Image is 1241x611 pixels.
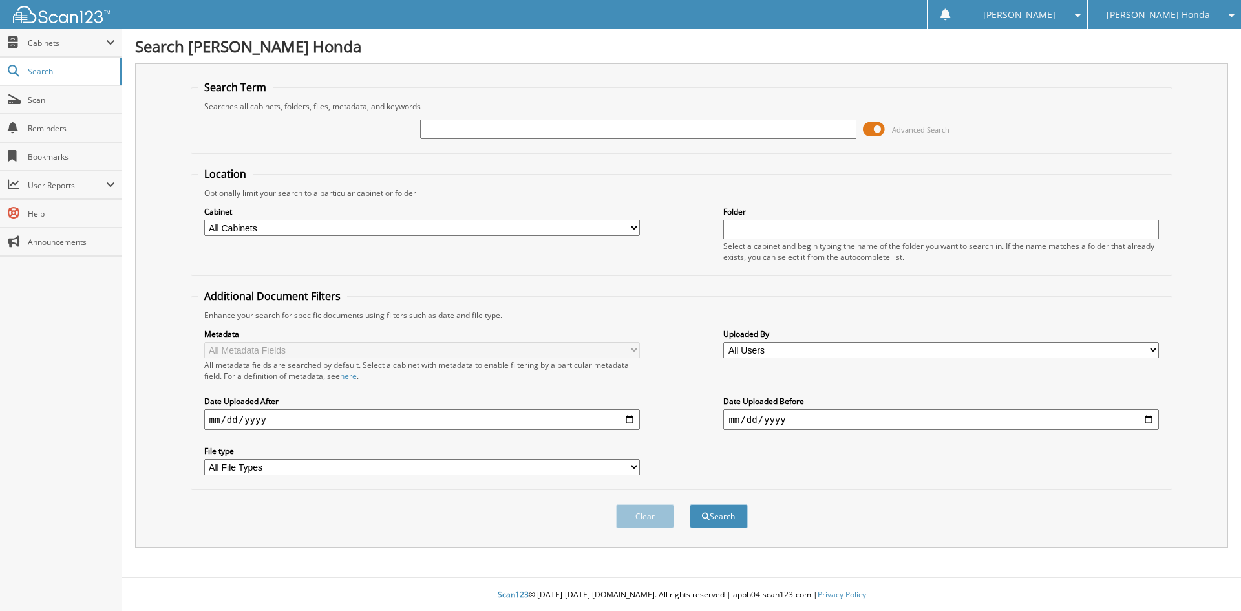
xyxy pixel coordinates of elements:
[616,504,674,528] button: Clear
[690,504,748,528] button: Search
[28,180,106,191] span: User Reports
[198,80,273,94] legend: Search Term
[198,167,253,181] legend: Location
[28,123,115,134] span: Reminders
[28,38,106,48] span: Cabinets
[198,101,1166,112] div: Searches all cabinets, folders, files, metadata, and keywords
[723,409,1159,430] input: end
[983,11,1055,19] span: [PERSON_NAME]
[204,328,640,339] label: Metadata
[723,396,1159,407] label: Date Uploaded Before
[204,409,640,430] input: start
[723,206,1159,217] label: Folder
[135,36,1228,57] h1: Search [PERSON_NAME] Honda
[723,241,1159,263] div: Select a cabinet and begin typing the name of the folder you want to search in. If the name match...
[28,66,113,77] span: Search
[198,310,1166,321] div: Enhance your search for specific documents using filters such as date and file type.
[204,206,640,217] label: Cabinet
[28,208,115,219] span: Help
[1107,11,1210,19] span: [PERSON_NAME] Honda
[204,359,640,381] div: All metadata fields are searched by default. Select a cabinet with metadata to enable filtering b...
[818,589,866,600] a: Privacy Policy
[498,589,529,600] span: Scan123
[892,125,949,134] span: Advanced Search
[13,6,110,23] img: scan123-logo-white.svg
[340,370,357,381] a: here
[723,328,1159,339] label: Uploaded By
[204,396,640,407] label: Date Uploaded After
[28,237,115,248] span: Announcements
[198,188,1166,198] div: Optionally limit your search to a particular cabinet or folder
[122,579,1241,611] div: © [DATE]-[DATE] [DOMAIN_NAME]. All rights reserved | appb04-scan123-com |
[204,445,640,456] label: File type
[28,151,115,162] span: Bookmarks
[28,94,115,105] span: Scan
[198,289,347,303] legend: Additional Document Filters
